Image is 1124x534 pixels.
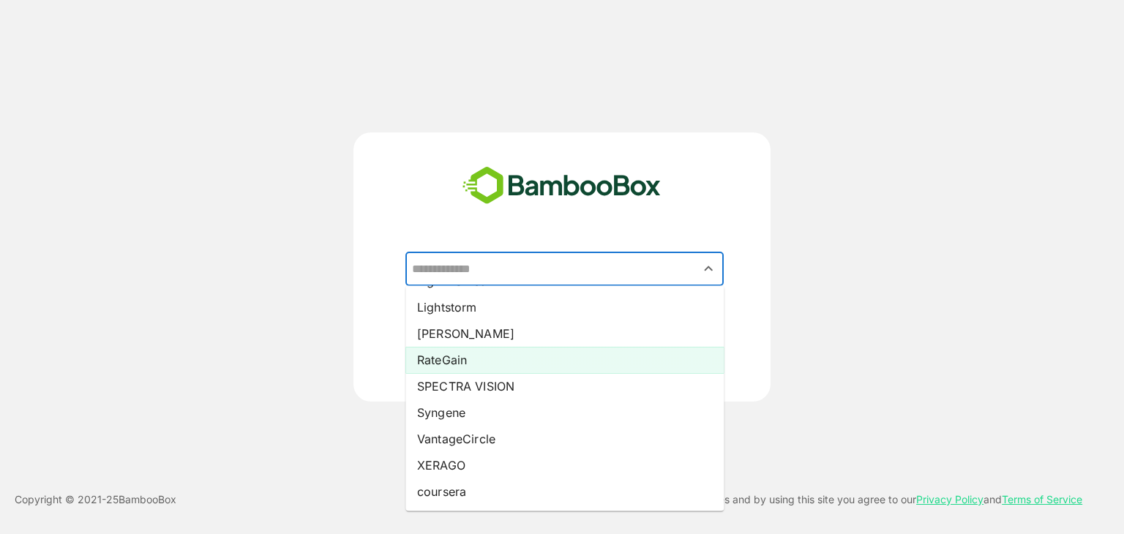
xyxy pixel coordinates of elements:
li: Syngene [405,399,724,426]
li: XERAGO [405,452,724,478]
li: Lightstorm [405,294,724,320]
li: VantageCircle [405,426,724,452]
p: This site uses cookies and by using this site you agree to our and [626,491,1082,508]
li: coursera [405,478,724,505]
p: Copyright © 2021- 25 BambooBox [15,491,176,508]
li: [PERSON_NAME] [405,320,724,347]
a: Terms of Service [1002,493,1082,505]
a: Privacy Policy [916,493,983,505]
button: Close [699,259,719,279]
li: SPECTRA VISION [405,373,724,399]
img: bamboobox [454,162,669,210]
li: RateGain [405,347,724,373]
